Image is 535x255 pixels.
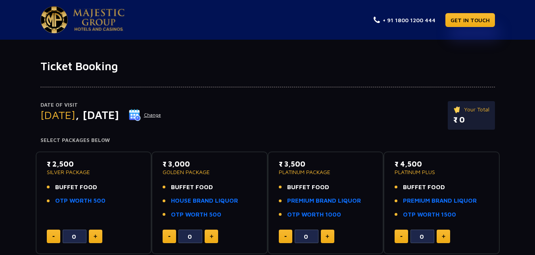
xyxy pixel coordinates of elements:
button: Change [128,109,161,121]
span: , [DATE] [75,108,119,121]
span: BUFFET FOOD [55,183,97,192]
a: OTP WORTH 1500 [403,210,456,219]
img: minus [284,236,287,237]
h4: Select Packages Below [40,137,495,144]
img: minus [168,236,171,237]
span: [DATE] [40,108,75,121]
p: Date of Visit [40,101,161,109]
p: Your Total [453,105,489,114]
img: plus [442,234,445,238]
p: PLATINUM PLUS [395,169,489,175]
h1: Ticket Booking [40,59,495,73]
a: + 91 1800 1200 444 [374,16,435,24]
img: minus [400,236,403,237]
img: plus [326,234,329,238]
a: PREMIUM BRAND LIQUOR [403,196,477,205]
p: ₹ 4,500 [395,159,489,169]
a: HOUSE BRAND LIQUOR [171,196,238,205]
p: GOLDEN PACKAGE [163,169,257,175]
p: ₹ 2,500 [47,159,141,169]
span: BUFFET FOOD [287,183,329,192]
img: Majestic Pride [73,9,125,31]
img: minus [52,236,55,237]
img: plus [94,234,97,238]
p: ₹ 3,500 [279,159,373,169]
a: OTP WORTH 500 [55,196,105,205]
img: plus [210,234,213,238]
p: PLATINUM PACKAGE [279,169,373,175]
img: Majestic Pride [40,6,68,33]
p: ₹ 3,000 [163,159,257,169]
span: BUFFET FOOD [171,183,213,192]
p: SILVER PACKAGE [47,169,141,175]
a: GET IN TOUCH [445,13,495,27]
a: OTP WORTH 1000 [287,210,341,219]
p: ₹ 0 [453,114,489,126]
a: OTP WORTH 500 [171,210,221,219]
img: ticket [453,105,462,114]
span: BUFFET FOOD [403,183,445,192]
a: PREMIUM BRAND LIQUOR [287,196,361,205]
